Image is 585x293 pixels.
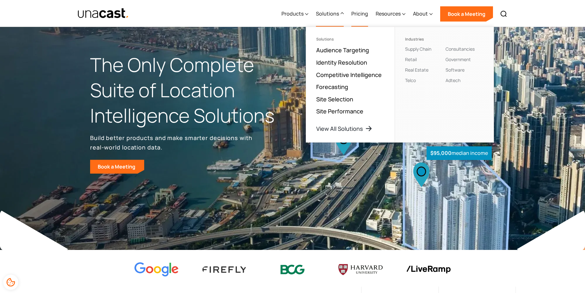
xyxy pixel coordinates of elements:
a: Software [446,67,465,73]
a: home [77,8,129,19]
a: Book a Meeting [90,160,144,174]
img: BCG logo [270,261,315,279]
a: Site Selection [316,95,353,103]
img: Firefly Advertising logo [202,266,247,272]
div: Resources [376,1,405,27]
div: Resources [376,10,401,17]
img: Harvard U logo [338,262,383,277]
a: Book a Meeting [440,6,493,22]
div: About [413,1,433,27]
img: Google logo Color [134,262,179,277]
p: Build better products and make smarter decisions with real-world location data. [90,133,255,152]
a: Identity Resolution [316,59,367,66]
div: Cookie Preferences [3,275,18,290]
img: liveramp logo [406,266,451,274]
div: Industries [405,37,443,41]
img: Search icon [500,10,508,18]
div: median income [427,146,492,160]
a: Telco [405,77,416,83]
div: Products [281,10,304,17]
a: Supply Chain [405,46,431,52]
a: Consultancies [446,46,475,52]
a: Adtech [446,77,460,83]
div: Products [281,1,308,27]
a: Audience Targeting [316,46,369,54]
div: Solutions [316,1,344,27]
a: Pricing [351,1,368,27]
a: Site Performance [316,107,363,115]
a: View All Solutions [316,125,373,132]
div: About [413,10,428,17]
div: Solutions [316,37,385,41]
div: Solutions [316,10,339,17]
img: Unacast text logo [77,8,129,19]
nav: Solutions [306,27,494,143]
h1: The Only Complete Suite of Location Intelligence Solutions [90,52,292,128]
a: Government [446,56,471,62]
a: Real Estate [405,67,428,73]
a: Retail [405,56,417,62]
strong: $95,000 [430,150,452,156]
a: Forecasting [316,83,348,91]
a: Competitive Intelligence [316,71,382,79]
